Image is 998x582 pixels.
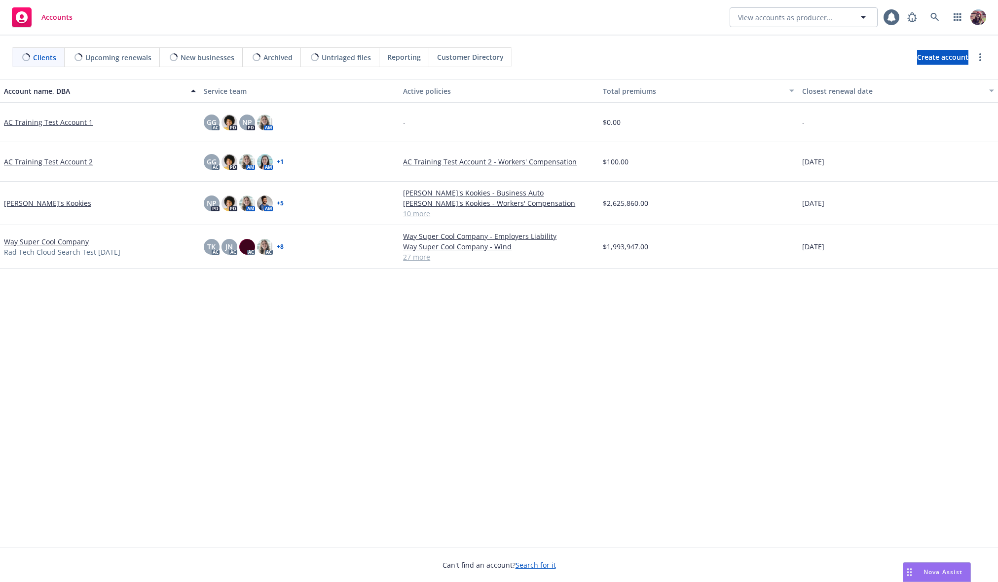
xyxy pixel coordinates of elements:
[277,244,284,250] a: + 8
[948,7,967,27] a: Switch app
[204,86,396,96] div: Service team
[603,198,648,208] span: $2,625,860.00
[257,195,273,211] img: photo
[403,156,595,167] a: AC Training Test Account 2 - Workers' Compensation
[41,13,73,21] span: Accounts
[802,241,824,252] span: [DATE]
[903,562,971,582] button: Nova Assist
[802,198,824,208] span: [DATE]
[207,241,216,252] span: TK
[403,252,595,262] a: 27 more
[277,200,284,206] a: + 5
[387,52,421,62] span: Reporting
[403,117,406,127] span: -
[225,241,233,252] span: JN
[257,154,273,170] img: photo
[257,239,273,255] img: photo
[970,9,986,25] img: photo
[599,79,799,103] button: Total premiums
[903,563,916,582] div: Drag to move
[207,198,217,208] span: NP
[222,195,237,211] img: photo
[603,86,784,96] div: Total premiums
[222,115,237,130] img: photo
[322,52,371,63] span: Untriaged files
[902,7,922,27] a: Report a Bug
[222,154,237,170] img: photo
[4,86,185,96] div: Account name, DBA
[4,198,91,208] a: [PERSON_NAME]'s Kookies
[603,156,628,167] span: $100.00
[802,86,983,96] div: Closest renewal date
[181,52,234,63] span: New businesses
[925,7,945,27] a: Search
[239,154,255,170] img: photo
[239,195,255,211] img: photo
[4,117,93,127] a: AC Training Test Account 1
[4,236,89,247] a: Way Super Cool Company
[802,156,824,167] span: [DATE]
[403,86,595,96] div: Active policies
[399,79,599,103] button: Active policies
[200,79,400,103] button: Service team
[207,156,217,167] span: GG
[917,50,968,65] a: Create account
[4,156,93,167] a: AC Training Test Account 2
[974,51,986,63] a: more
[403,231,595,241] a: Way Super Cool Company - Employers Liability
[85,52,151,63] span: Upcoming renewals
[242,117,252,127] span: NP
[403,188,595,198] a: [PERSON_NAME]'s Kookies - Business Auto
[403,198,595,208] a: [PERSON_NAME]'s Kookies - Workers' Compensation
[516,560,556,570] a: Search for it
[263,52,293,63] span: Archived
[917,48,968,67] span: Create account
[277,159,284,165] a: + 1
[603,117,621,127] span: $0.00
[738,12,833,23] span: View accounts as producer...
[443,560,556,570] span: Can't find an account?
[33,52,56,63] span: Clients
[924,568,962,576] span: Nova Assist
[239,239,255,255] img: photo
[437,52,504,62] span: Customer Directory
[403,241,595,252] a: Way Super Cool Company - Wind
[4,247,120,257] span: Rad Tech Cloud Search Test [DATE]
[802,117,805,127] span: -
[207,117,217,127] span: GG
[730,7,878,27] button: View accounts as producer...
[403,208,595,219] a: 10 more
[257,115,273,130] img: photo
[603,241,648,252] span: $1,993,947.00
[798,79,998,103] button: Closest renewal date
[8,3,76,31] a: Accounts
